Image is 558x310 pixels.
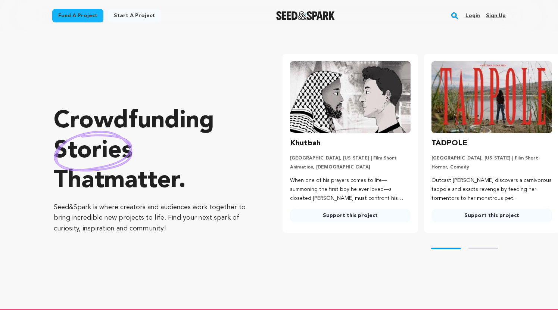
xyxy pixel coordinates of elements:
a: Start a project [108,9,161,22]
p: Seed&Spark is where creators and audiences work together to bring incredible new projects to life... [54,202,253,234]
p: Animation, [DEMOGRAPHIC_DATA] [290,164,411,170]
p: Horror, Comedy [431,164,552,170]
img: Khutbah image [290,61,411,133]
img: hand sketched image [54,131,133,171]
p: Outcast [PERSON_NAME] discovers a carnivorous tadpole and exacts revenge by feeding her tormentor... [431,176,552,203]
a: Seed&Spark Homepage [276,11,335,20]
a: Login [465,10,480,22]
a: Support this project [290,209,411,222]
a: Fund a project [52,9,103,22]
p: [GEOGRAPHIC_DATA], [US_STATE] | Film Short [290,155,411,161]
img: TADPOLE image [431,61,552,133]
h3: Khutbah [290,137,321,149]
a: Sign up [486,10,506,22]
h3: TADPOLE [431,137,467,149]
p: When one of his prayers comes to life—summoning the first boy he ever loved—a closeted [PERSON_NA... [290,176,411,203]
p: [GEOGRAPHIC_DATA], [US_STATE] | Film Short [431,155,552,161]
a: Support this project [431,209,552,222]
span: matter [104,169,178,193]
p: Crowdfunding that . [54,106,253,196]
img: Seed&Spark Logo Dark Mode [276,11,335,20]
